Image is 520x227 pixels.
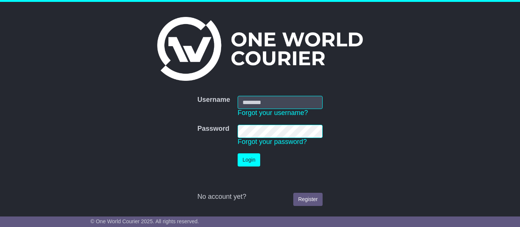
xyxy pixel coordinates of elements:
[157,17,362,81] img: One World
[197,125,229,133] label: Password
[197,96,230,104] label: Username
[293,193,323,206] a: Register
[197,193,323,201] div: No account yet?
[238,109,308,117] a: Forgot your username?
[238,138,307,145] a: Forgot your password?
[238,153,260,166] button: Login
[91,218,199,224] span: © One World Courier 2025. All rights reserved.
